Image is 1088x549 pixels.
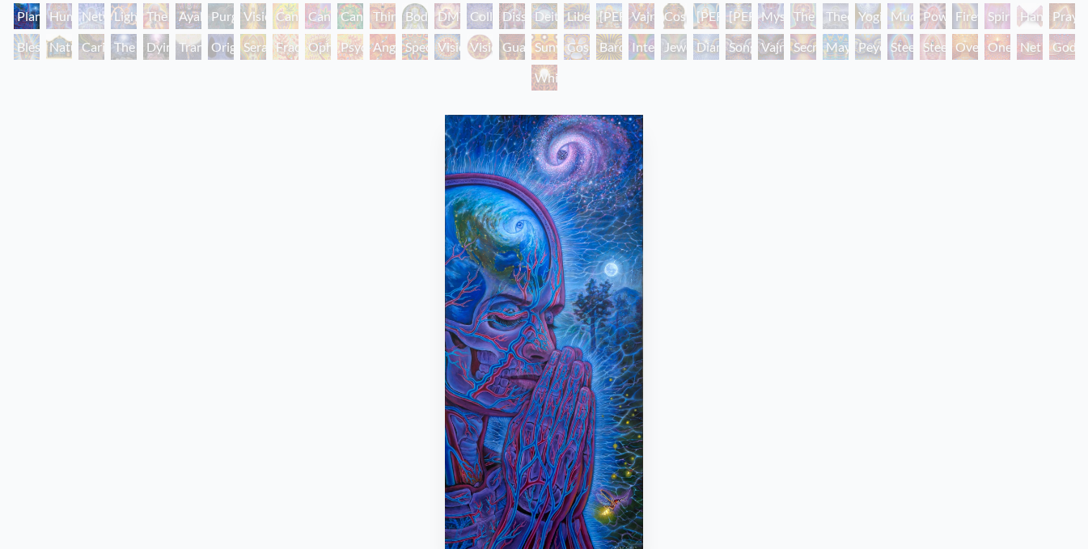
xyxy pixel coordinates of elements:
[790,34,816,60] div: Secret Writing Being
[434,34,460,60] div: Vision Crystal
[467,34,493,60] div: Vision [PERSON_NAME]
[823,3,849,29] div: Theologue
[111,34,137,60] div: The Soul Finds It's Way
[1049,34,1075,60] div: Godself
[887,3,913,29] div: Mudra
[499,3,525,29] div: Dissectional Art for Tool's Lateralus CD
[1049,3,1075,29] div: Praying Hands
[531,34,557,60] div: Sunyata
[629,3,654,29] div: Vajra Guru
[370,34,396,60] div: Angel Skin
[984,3,1010,29] div: Spirit Animates the Flesh
[887,34,913,60] div: Steeplehead 1
[693,34,719,60] div: Diamond Being
[402,34,428,60] div: Spectral Lotus
[273,3,298,29] div: Cannabis Mudra
[823,34,849,60] div: Mayan Being
[952,34,978,60] div: Oversoul
[661,34,687,60] div: Jewel Being
[46,3,72,29] div: Human Geometry
[920,3,946,29] div: Power to the Peaceful
[305,3,331,29] div: Cannabis Sutra
[693,3,719,29] div: [PERSON_NAME]
[273,34,298,60] div: Fractal Eyes
[434,3,460,29] div: DMT - The Spirit Molecule
[240,34,266,60] div: Seraphic Transport Docking on the Third Eye
[176,3,201,29] div: Ayahuasca Visitation
[143,34,169,60] div: Dying
[629,34,654,60] div: Interbeing
[726,34,751,60] div: Song of Vajra Being
[661,3,687,29] div: Cosmic [DEMOGRAPHIC_DATA]
[596,34,622,60] div: Bardo Being
[208,3,234,29] div: Purging
[78,3,104,29] div: Networks
[531,65,557,91] div: White Light
[78,34,104,60] div: Caring
[111,3,137,29] div: Lightworker
[143,3,169,29] div: The Shulgins and their Alchemical Angels
[564,34,590,60] div: Cosmic Elf
[758,34,784,60] div: Vajra Being
[370,3,396,29] div: Third Eye Tears of Joy
[531,3,557,29] div: Deities & Demons Drinking from the Milky Pool
[726,3,751,29] div: [PERSON_NAME]
[1017,3,1043,29] div: Hands that See
[790,3,816,29] div: The Seer
[758,3,784,29] div: Mystic Eye
[984,34,1010,60] div: One
[240,3,266,29] div: Vision Tree
[337,34,363,60] div: Psychomicrograph of a Fractal Paisley Cherub Feather Tip
[952,3,978,29] div: Firewalking
[337,3,363,29] div: Cannabacchus
[46,34,72,60] div: Nature of Mind
[305,34,331,60] div: Ophanic Eyelash
[176,34,201,60] div: Transfiguration
[564,3,590,29] div: Liberation Through Seeing
[402,3,428,29] div: Body/Mind as a Vibratory Field of Energy
[467,3,493,29] div: Collective Vision
[855,34,881,60] div: Peyote Being
[1017,34,1043,60] div: Net of Being
[14,34,40,60] div: Blessing Hand
[208,34,234,60] div: Original Face
[499,34,525,60] div: Guardian of Infinite Vision
[596,3,622,29] div: [PERSON_NAME]
[14,3,40,29] div: Planetary Prayers
[920,34,946,60] div: Steeplehead 2
[855,3,881,29] div: Yogi & the Möbius Sphere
